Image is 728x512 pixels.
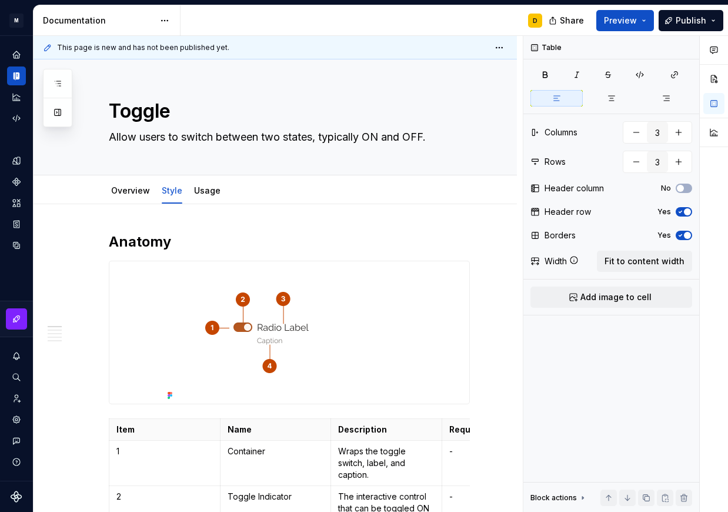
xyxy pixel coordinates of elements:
[228,424,324,435] p: Name
[7,236,26,255] a: Data sources
[7,389,26,408] a: Invite team
[116,424,213,435] p: Item
[109,232,470,251] h2: Anatomy
[106,128,467,147] textarea: Allow users to switch between two states, typically ON and OFF.
[530,493,577,503] div: Block actions
[604,15,637,26] span: Preview
[7,45,26,64] a: Home
[560,15,584,26] span: Share
[657,207,671,217] label: Yes
[111,185,150,195] a: Overview
[106,178,155,202] div: Overview
[545,156,566,168] div: Rows
[11,491,22,503] svg: Supernova Logo
[545,127,577,138] div: Columns
[7,88,26,107] a: Analytics
[163,261,416,404] img: 04f071b4-49af-40d6-8d31-fd73b93494c3.png
[530,490,587,506] div: Block actions
[106,97,467,125] textarea: Toggle
[7,215,26,234] a: Storybook stories
[7,194,26,212] a: Assets
[597,251,692,272] button: Fit to content width
[605,255,684,267] span: Fit to content width
[7,151,26,170] a: Design tokens
[7,172,26,191] a: Components
[7,67,26,85] a: Documentation
[228,445,324,457] p: Container
[659,10,723,31] button: Publish
[530,287,692,308] button: Add image to cell
[116,445,213,457] p: 1
[545,255,567,267] div: Width
[338,445,435,481] p: Wraps the toggle switch, label, and caption.
[7,109,26,128] a: Code automation
[228,491,324,503] p: Toggle Indicator
[545,182,604,194] div: Header column
[533,16,537,25] div: D
[545,206,591,218] div: Header row
[157,178,187,202] div: Style
[57,43,229,52] span: This page is new and has not been published yet.
[580,291,652,303] span: Add image to cell
[449,445,546,457] p: -
[194,185,221,195] a: Usage
[676,15,706,26] span: Publish
[7,431,26,450] button: Contact support
[596,10,654,31] button: Preview
[116,491,213,503] p: 2
[657,231,671,240] label: Yes
[2,8,31,33] button: M
[9,14,24,28] div: M
[338,424,435,435] p: Description
[449,491,546,503] p: -
[661,184,671,193] label: No
[7,347,26,365] button: Notifications
[7,368,26,387] button: Search ⌘K
[543,10,592,31] button: Share
[189,178,225,202] div: Usage
[7,410,26,429] a: Settings
[43,15,154,26] div: Documentation
[162,185,182,195] a: Style
[449,424,546,435] p: Required
[545,230,576,241] div: Borders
